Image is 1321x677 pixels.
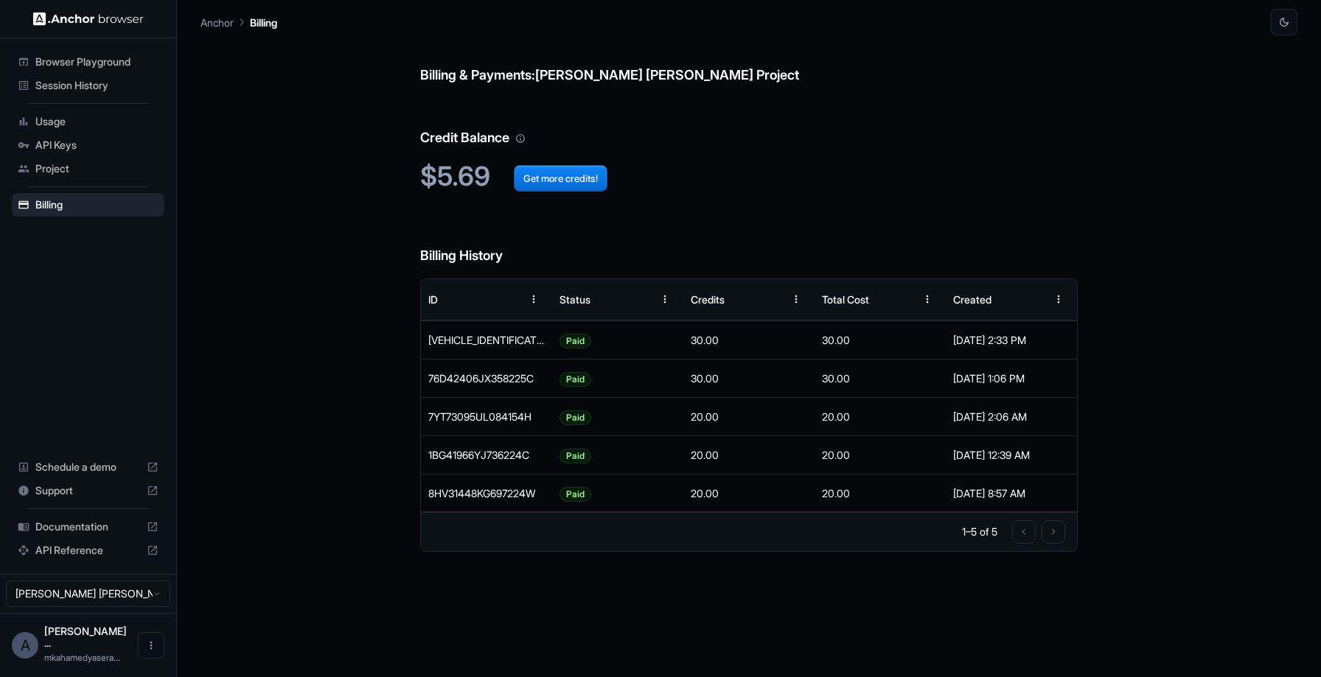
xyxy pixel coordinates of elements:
[683,474,815,512] div: 20.00
[35,161,158,176] span: Project
[12,539,164,562] div: API Reference
[815,435,946,474] div: 20.00
[560,322,590,359] span: Paid
[421,320,552,359] div: 49U49255TT0702415
[683,397,815,435] div: 20.00
[953,474,1070,512] div: [DATE] 8:57 AM
[822,293,869,306] div: Total Cost
[625,286,652,312] button: Sort
[35,197,158,212] span: Billing
[35,519,141,534] span: Documentation
[420,161,1078,192] h2: $5.69
[35,114,158,129] span: Usage
[44,652,120,663] span: mkahamedyaserarafath@gmail.com
[691,293,725,306] div: Credits
[515,133,526,144] svg: Your credit balance will be consumed as you use the API. Visit the usage page to view a breakdown...
[421,435,552,474] div: 1BG41966YJ736224C
[683,435,815,474] div: 20.00
[12,133,164,157] div: API Keys
[815,474,946,512] div: 20.00
[250,15,277,30] p: Billing
[12,515,164,539] div: Documentation
[421,359,552,397] div: 76D42406JX358225C
[815,320,946,359] div: 30.00
[12,193,164,217] div: Billing
[12,632,38,659] div: A
[953,398,1070,435] div: [DATE] 2:06 AM
[201,15,234,30] p: Anchor
[12,74,164,97] div: Session History
[953,436,1070,474] div: [DATE] 12:39 AM
[44,625,127,649] span: Ahamed Yaser Arafath MK
[560,360,590,398] span: Paid
[815,397,946,435] div: 20.00
[962,525,997,539] p: 1–5 of 5
[914,286,941,312] button: Menu
[420,216,1078,267] h6: Billing History
[35,78,158,93] span: Session History
[35,483,141,498] span: Support
[783,286,809,312] button: Menu
[35,138,158,152] span: API Keys
[560,437,590,474] span: Paid
[12,157,164,180] div: Project
[421,474,552,512] div: 8HV31448KG697224W
[953,321,1070,359] div: [DATE] 2:33 PM
[138,632,164,659] button: Open menu
[201,14,277,30] nav: breadcrumb
[420,35,1078,86] h6: Billing & Payments: [PERSON_NAME] [PERSON_NAME] Project
[683,359,815,397] div: 30.00
[428,293,438,306] div: ID
[560,399,590,436] span: Paid
[12,110,164,133] div: Usage
[420,98,1078,149] h6: Credit Balance
[33,12,144,26] img: Anchor Logo
[12,479,164,502] div: Support
[1045,286,1072,312] button: Menu
[520,286,547,312] button: Menu
[35,543,141,558] span: API Reference
[953,293,991,306] div: Created
[12,455,164,479] div: Schedule a demo
[494,286,520,312] button: Sort
[35,55,158,69] span: Browser Playground
[953,359,1070,397] div: [DATE] 1:06 PM
[421,397,552,435] div: 7YT73095UL084154H
[652,286,678,312] button: Menu
[12,50,164,74] div: Browser Playground
[35,460,141,474] span: Schedule a demo
[756,286,783,312] button: Sort
[560,475,590,513] span: Paid
[560,293,590,306] div: Status
[514,165,607,192] button: Get more credits!
[1019,286,1045,312] button: Sort
[888,286,914,312] button: Sort
[683,320,815,359] div: 30.00
[815,359,946,397] div: 30.00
